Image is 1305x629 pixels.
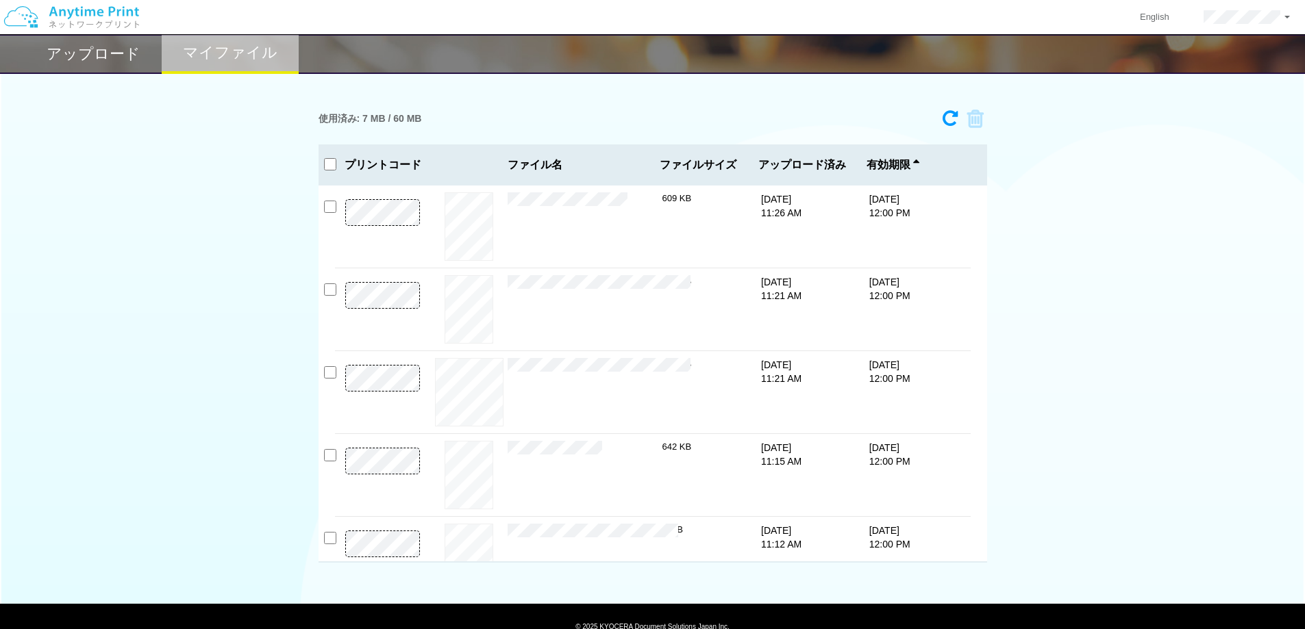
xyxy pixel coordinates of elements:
[319,114,422,124] h3: 使用済み: 7 MB / 60 MB
[867,159,919,171] span: 有効期限
[662,193,692,203] span: 609 KB
[761,524,813,551] p: [DATE] 11:12 AM
[335,159,431,171] h3: プリントコード
[869,192,921,220] p: [DATE] 12:00 PM
[508,159,654,171] span: ファイル名
[183,44,277,61] h2: マイファイル
[761,358,813,385] p: [DATE] 11:21 AM
[761,192,813,220] p: [DATE] 11:26 AM
[660,159,738,171] span: ファイルサイズ
[869,441,921,468] p: [DATE] 12:00 PM
[761,441,813,468] p: [DATE] 11:15 AM
[869,524,921,551] p: [DATE] 12:00 PM
[761,275,813,303] p: [DATE] 11:21 AM
[869,275,921,303] p: [DATE] 12:00 PM
[662,441,692,452] span: 642 KB
[47,46,140,62] h2: アップロード
[869,358,921,385] p: [DATE] 12:00 PM
[758,159,846,171] span: アップロード済み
